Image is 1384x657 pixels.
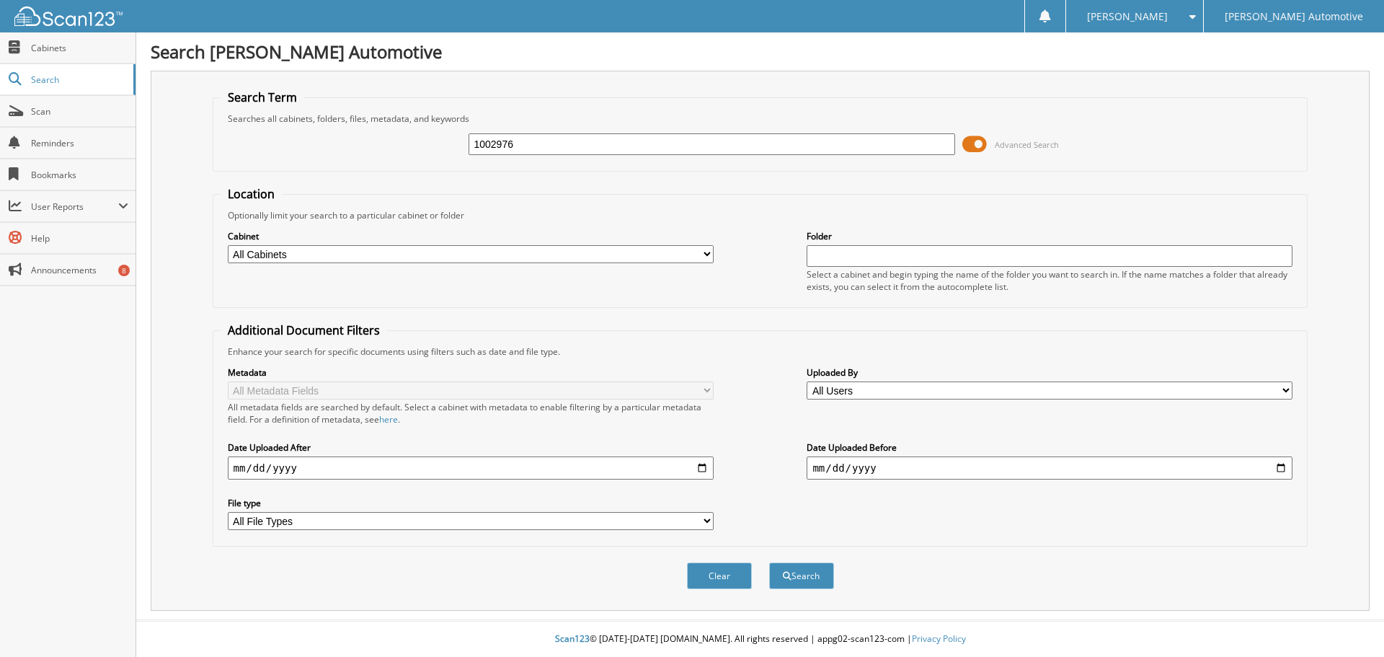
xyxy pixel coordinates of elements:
[221,209,1300,221] div: Optionally limit your search to a particular cabinet or folder
[687,563,752,589] button: Clear
[31,264,128,276] span: Announcements
[228,366,714,379] label: Metadata
[807,230,1292,242] label: Folder
[807,366,1292,379] label: Uploaded By
[769,563,834,589] button: Search
[221,89,304,105] legend: Search Term
[221,113,1300,125] div: Searches all cabinets, folders, files, metadata, and keywords
[136,622,1384,657] div: © [DATE]-[DATE] [DOMAIN_NAME]. All rights reserved | appg02-scan123-com |
[1087,12,1168,21] span: [PERSON_NAME]
[118,265,130,276] div: 8
[807,457,1292,480] input: end
[31,169,128,181] span: Bookmarks
[228,497,714,509] label: File type
[14,6,123,26] img: scan123-logo-white.svg
[31,200,118,213] span: User Reports
[228,441,714,454] label: Date Uploaded After
[807,441,1292,454] label: Date Uploaded Before
[228,401,714,425] div: All metadata fields are searched by default. Select a cabinet with metadata to enable filtering b...
[31,137,128,149] span: Reminders
[1225,12,1363,21] span: [PERSON_NAME] Automotive
[379,413,398,425] a: here
[31,105,128,118] span: Scan
[228,230,714,242] label: Cabinet
[221,186,282,202] legend: Location
[151,40,1370,63] h1: Search [PERSON_NAME] Automotive
[31,74,126,86] span: Search
[228,457,714,480] input: start
[221,322,387,338] legend: Additional Document Filters
[555,632,590,645] span: Scan123
[912,632,966,645] a: Privacy Policy
[995,139,1059,150] span: Advanced Search
[807,268,1292,293] div: Select a cabinet and begin typing the name of the folder you want to search in. If the name match...
[221,345,1300,358] div: Enhance your search for specific documents using filters such as date and file type.
[31,232,128,244] span: Help
[31,42,128,54] span: Cabinets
